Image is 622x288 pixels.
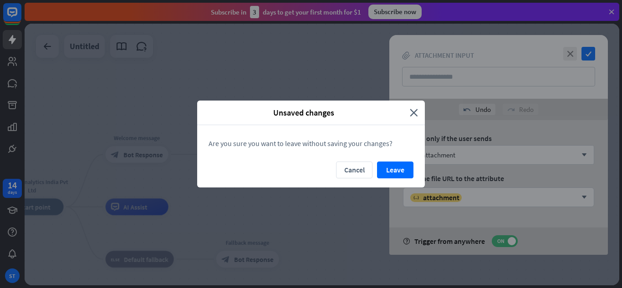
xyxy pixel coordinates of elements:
[209,139,393,148] span: Are you sure you want to leave without saving your changes?
[204,107,403,118] span: Unsaved changes
[7,4,35,31] button: Open LiveChat chat widget
[410,107,418,118] i: close
[336,162,372,178] button: Cancel
[377,162,413,178] button: Leave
